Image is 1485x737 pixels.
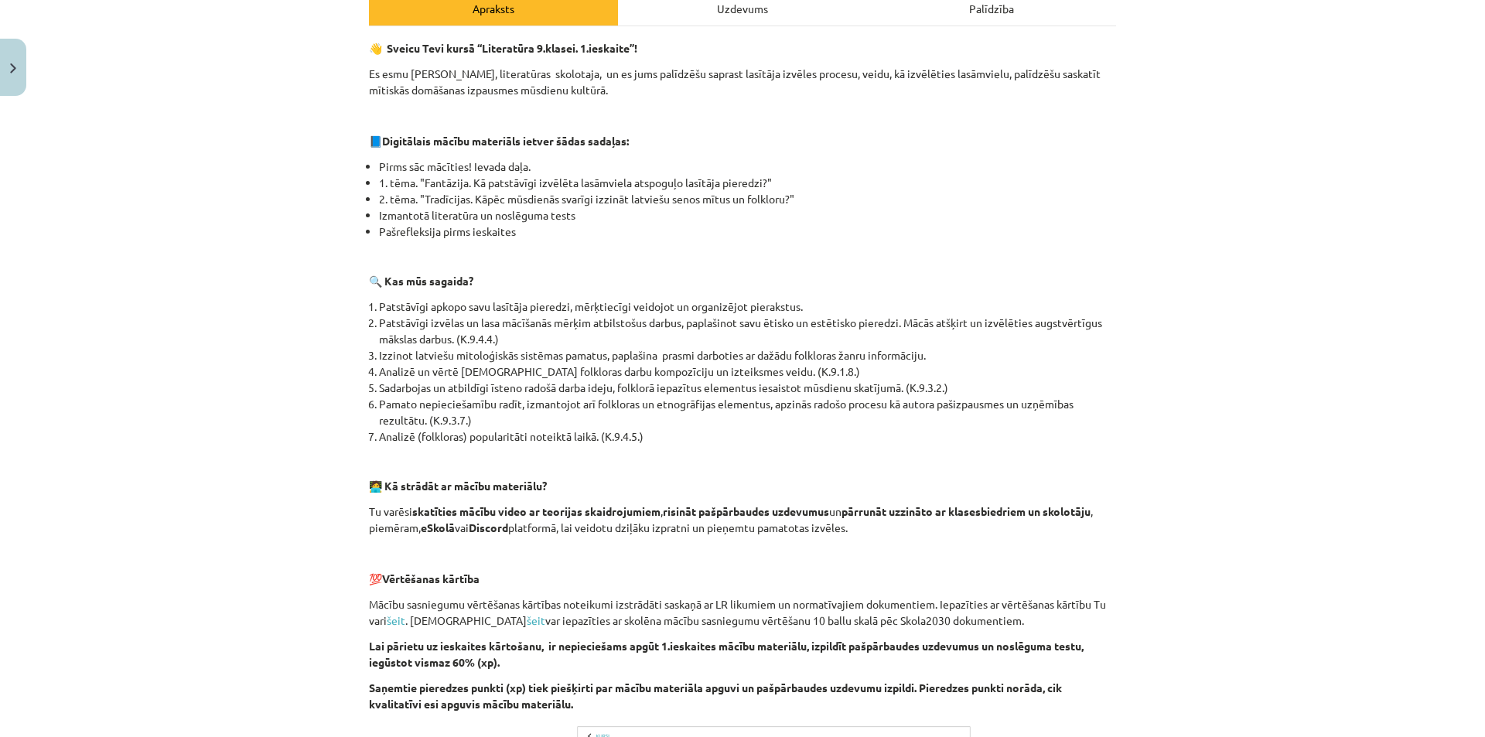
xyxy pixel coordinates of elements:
[841,504,1091,518] strong: pārrunāt uzzināto ar klasesbiedriem un skolotāju
[663,504,829,518] strong: risināt pašpārbaudes uzdevumus
[379,299,1116,315] li: Patstāvīgi apkopo savu lasītāja pieredzi, mērķtiecīgi veidojot un organizējot pierakstus.
[379,175,1116,191] li: 1. tēma. "Fantāzija. Kā patstāvīgi izvēlēta lasāmviela atspoguļo lasītāja pieredzi?"
[379,223,1116,240] li: Pašrefleksija pirms ieskaites
[369,479,547,493] strong: 🧑‍💻 Kā strādāt ar mācību materiālu?
[379,159,1116,175] li: Pirms sāc mācīties! Ievada daļa.
[369,596,1116,629] p: Mācību sasniegumu vērtēšanas kārtības noteikumi izstrādāti saskaņā ar LR likumiem un normatīvajie...
[369,133,1116,149] p: 📘
[469,520,508,534] strong: Discord
[379,363,1116,380] li: Analizē un vērtē [DEMOGRAPHIC_DATA] folkloras darbu kompozīciju un izteiksmes veidu. (K.9.1.8.)
[369,571,1116,587] p: 💯
[369,66,1116,98] p: Es esmu [PERSON_NAME], literatūras skolotaja, un es jums palīdzēšu saprast lasītāja izvēles proce...
[379,315,1116,347] li: Patstāvīgi izvēlas un lasa mācīšanās mērķim atbilstošus darbus, paplašinot savu ētisko un estētis...
[369,639,1084,669] strong: Lai pārietu uz ieskaites kārtošanu, ir nepieciešams apgūt 1.ieskaites mācību materiālu, izpildīt ...
[412,504,661,518] strong: skatīties mācību video ar teorijas skaidrojumiem
[382,572,480,585] strong: Vērtēšanas kārtība
[369,274,473,288] strong: 🔍 Kas mūs sagaida?
[379,347,1116,363] li: Izzinot latviešu mitoloģiskās sistēmas pamatus, paplašina prasmi darboties ar dažādu folkloras ža...
[369,41,637,55] strong: 👋 Sveicu Tevi kursā “Literatūra 9.klasei. 1.ieskaite”!
[10,63,16,73] img: icon-close-lesson-0947bae3869378f0d4975bcd49f059093ad1ed9edebbc8119c70593378902aed.svg
[379,191,1116,207] li: 2. tēma. "Tradīcijas. Kāpēc mūsdienās svarīgi izzināt latviešu senos mītus un folkloru?"
[379,207,1116,223] li: Izmantotā literatūra un noslēguma tests
[387,613,405,627] a: šeit
[527,613,545,627] a: šeit
[379,396,1116,428] li: Pamato nepieciešamību radīt, izmantojot arī folkloras un etnogrāfijas elementus, apzinās radošo p...
[379,380,1116,396] li: Sadarbojas un atbildīgi īsteno radošā darba ideju, folklorā iepazītus elementus iesaistot mūsdien...
[369,681,1062,711] strong: Saņemtie pieredzes punkti (xp) tiek piešķirti par mācību materiāla apguvi un pašpārbaudes uzdevum...
[369,503,1116,536] p: Tu varēsi , un , piemēram, vai platformā, lai veidotu dziļāku izpratni un pieņemtu pamatotas izvē...
[379,428,1116,445] li: Analizē (folkloras) popularitāti noteiktā laikā. (K.9.4.5.)
[382,134,629,148] strong: Digitālais mācību materiāls ietver šādas sadaļas:
[421,520,455,534] strong: eSkolā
